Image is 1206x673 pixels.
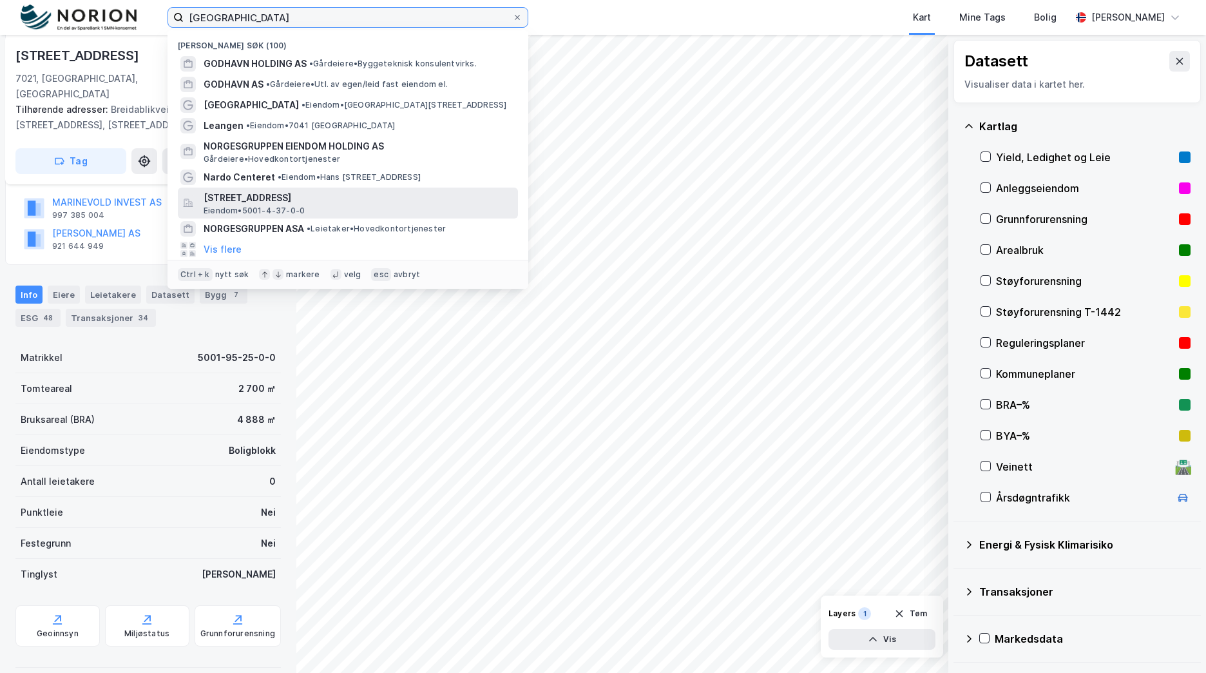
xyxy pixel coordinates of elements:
[1091,10,1165,25] div: [PERSON_NAME]
[1142,611,1206,673] div: Kontrollprogram for chat
[15,102,271,133] div: Breidablikveien 68a, [STREET_ADDRESS], [STREET_ADDRESS]
[996,211,1174,227] div: Grunnforurensning
[959,10,1006,25] div: Mine Tags
[21,443,85,458] div: Eiendomstype
[278,172,421,182] span: Eiendom • Hans [STREET_ADDRESS]
[136,311,151,324] div: 34
[85,286,141,304] div: Leietakere
[246,121,395,131] span: Eiendom • 7041 [GEOGRAPHIC_DATA]
[124,629,169,639] div: Miljøstatus
[204,170,275,185] span: Nardo Centeret
[886,603,935,624] button: Tøm
[167,30,528,54] div: [PERSON_NAME] søk (100)
[307,224,446,234] span: Leietaker • Hovedkontortjenester
[204,56,307,72] span: GODHAVN HOLDING AS
[15,45,142,66] div: [STREET_ADDRESS]
[269,474,276,489] div: 0
[996,490,1170,505] div: Årsdøgntrafikk
[266,79,448,90] span: Gårdeiere • Utl. av egen/leid fast eiendom el.
[996,459,1170,474] div: Veinett
[21,505,63,520] div: Punktleie
[307,224,311,233] span: •
[344,269,361,280] div: velg
[979,584,1191,600] div: Transaksjoner
[371,268,391,281] div: esc
[996,397,1174,413] div: BRA–%
[996,335,1174,351] div: Reguleringsplaner
[301,100,506,110] span: Eiendom • [GEOGRAPHIC_DATA][STREET_ADDRESS]
[913,10,931,25] div: Kart
[229,443,276,458] div: Boligblokk
[146,286,195,304] div: Datasett
[66,309,156,327] div: Transaksjoner
[229,288,242,301] div: 7
[41,311,55,324] div: 48
[996,428,1174,444] div: BYA–%
[394,269,420,280] div: avbryt
[828,609,856,619] div: Layers
[286,269,320,280] div: markere
[198,350,276,366] div: 5001-95-25-0-0
[21,567,57,582] div: Tinglyst
[1174,458,1192,475] div: 🛣️
[979,537,1191,552] div: Energi & Fysisk Klimarisiko
[204,190,513,206] span: [STREET_ADDRESS]
[1142,611,1206,673] iframe: Chat Widget
[309,59,313,68] span: •
[15,104,111,115] span: Tilhørende adresser:
[278,172,282,182] span: •
[979,119,1191,134] div: Kartlag
[15,286,43,304] div: Info
[204,154,340,164] span: Gårdeiere • Hovedkontortjenester
[261,505,276,520] div: Nei
[964,77,1190,92] div: Visualiser data i kartet her.
[21,412,95,427] div: Bruksareal (BRA)
[200,286,247,304] div: Bygg
[309,59,477,69] span: Gårdeiere • Byggeteknisk konsulentvirks.
[204,118,244,133] span: Leangen
[37,629,79,639] div: Geoinnsyn
[21,5,137,31] img: norion-logo.80e7a08dc31c2e691866.png
[204,77,263,92] span: GODHAVN AS
[237,412,276,427] div: 4 888 ㎡
[21,350,62,366] div: Matrikkel
[15,309,61,327] div: ESG
[301,100,305,110] span: •
[996,180,1174,196] div: Anleggseiendom
[996,304,1174,320] div: Støyforurensning T-1442
[996,242,1174,258] div: Arealbruk
[21,381,72,396] div: Tomteareal
[184,8,512,27] input: Søk på adresse, matrikkel, gårdeiere, leietakere eller personer
[215,269,249,280] div: nytt søk
[204,97,299,113] span: [GEOGRAPHIC_DATA]
[204,221,304,237] span: NORGESGRUPPEN ASA
[21,474,95,489] div: Antall leietakere
[52,241,104,251] div: 921 644 949
[15,71,183,102] div: 7021, [GEOGRAPHIC_DATA], [GEOGRAPHIC_DATA]
[995,631,1191,647] div: Markedsdata
[204,139,513,154] span: NORGESGRUPPEN EIENDOM HOLDING AS
[178,268,213,281] div: Ctrl + k
[996,273,1174,289] div: Støyforurensning
[996,150,1174,165] div: Yield, Ledighet og Leie
[238,381,276,396] div: 2 700 ㎡
[200,629,275,639] div: Grunnforurensning
[1034,10,1057,25] div: Bolig
[266,79,270,89] span: •
[52,210,104,220] div: 997 385 004
[964,51,1028,72] div: Datasett
[48,286,80,304] div: Eiere
[996,366,1174,382] div: Kommuneplaner
[202,567,276,582] div: [PERSON_NAME]
[204,242,242,257] button: Vis flere
[858,607,871,620] div: 1
[21,536,71,551] div: Festegrunn
[15,148,126,174] button: Tag
[246,121,250,130] span: •
[828,629,935,650] button: Vis
[261,536,276,551] div: Nei
[204,206,305,216] span: Eiendom • 5001-4-37-0-0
